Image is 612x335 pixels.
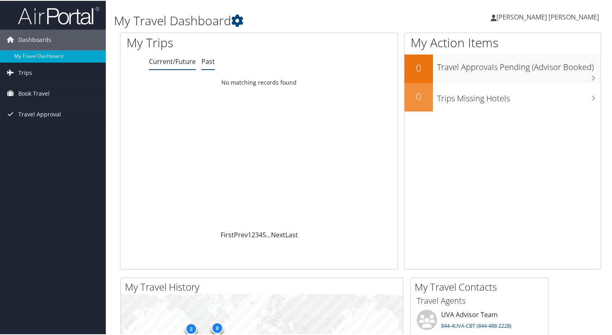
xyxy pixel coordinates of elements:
[185,322,197,334] div: 2
[285,230,298,239] a: Last
[404,33,601,50] h1: My Action Items
[18,5,99,24] img: airportal-logo.png
[211,321,223,333] div: 8
[125,279,403,293] h2: My Travel History
[404,82,601,111] a: 0Trips Missing Hotels
[255,230,259,239] a: 3
[415,279,548,293] h2: My Travel Contacts
[120,74,398,89] td: No matching records found
[18,62,32,82] span: Trips
[149,56,196,65] a: Current/Future
[437,57,601,72] h3: Travel Approvals Pending (Advisor Booked)
[496,12,599,21] span: [PERSON_NAME] [PERSON_NAME]
[234,230,248,239] a: Prev
[114,11,443,28] h1: My Travel Dashboard
[18,103,61,124] span: Travel Approval
[201,56,215,65] a: Past
[266,230,271,239] span: …
[248,230,251,239] a: 1
[18,83,50,103] span: Book Travel
[417,294,542,306] h3: Travel Agents
[251,230,255,239] a: 2
[259,230,262,239] a: 4
[491,4,607,28] a: [PERSON_NAME] [PERSON_NAME]
[404,60,433,74] h2: 0
[271,230,285,239] a: Next
[18,29,51,49] span: Dashboards
[437,88,601,103] h3: Trips Missing Hotels
[221,230,234,239] a: First
[262,230,266,239] a: 5
[404,54,601,82] a: 0Travel Approvals Pending (Advisor Booked)
[441,321,511,328] a: 844-4UVA-CBT (844-488-2228)
[127,33,276,50] h1: My Trips
[404,89,433,103] h2: 0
